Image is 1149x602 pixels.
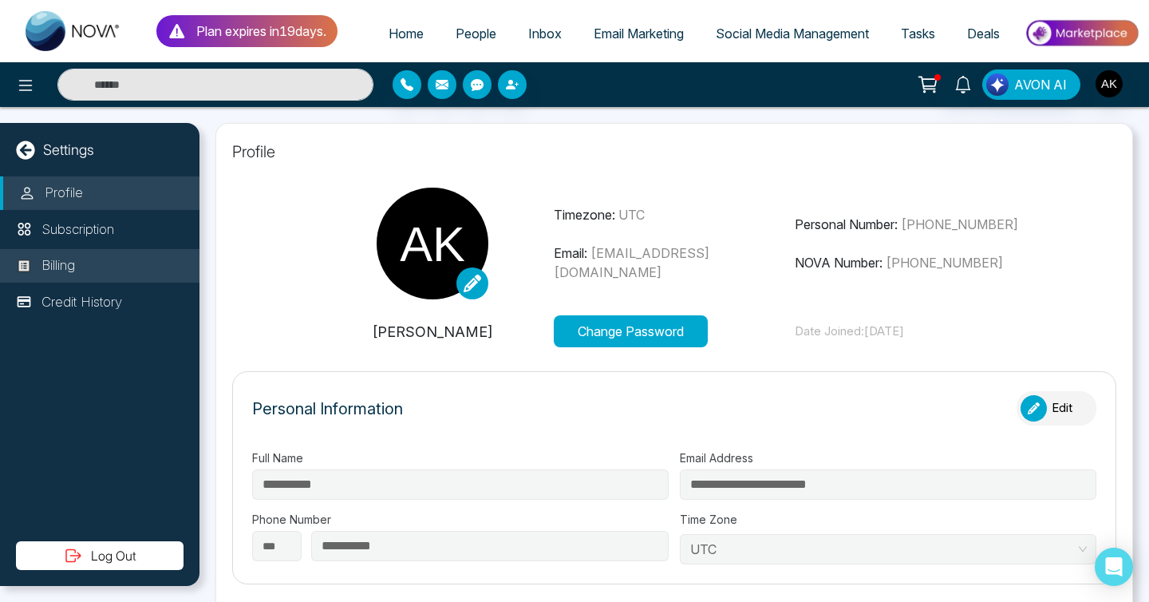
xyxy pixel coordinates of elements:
[512,18,578,49] a: Inbox
[389,26,424,42] span: Home
[41,292,122,313] p: Credit History
[16,541,184,570] button: Log Out
[1095,548,1133,586] div: Open Intercom Messenger
[1024,15,1139,51] img: Market-place.gif
[967,26,1000,42] span: Deals
[578,18,700,49] a: Email Marketing
[594,26,684,42] span: Email Marketing
[886,255,1003,271] span: [PHONE_NUMBER]
[554,245,709,280] span: [EMAIL_ADDRESS][DOMAIN_NAME]
[680,450,1096,466] label: Email Address
[528,26,562,42] span: Inbox
[252,511,669,528] label: Phone Number
[700,18,885,49] a: Social Media Management
[312,321,554,343] p: [PERSON_NAME]
[196,22,326,41] p: Plan expires in 19 day s .
[554,315,708,347] button: Change Password
[951,18,1016,49] a: Deals
[232,140,1116,164] p: Profile
[690,537,1086,561] span: UTC
[252,450,669,466] label: Full Name
[716,26,869,42] span: Social Media Management
[440,18,512,49] a: People
[901,26,935,42] span: Tasks
[26,11,121,51] img: Nova CRM Logo
[795,215,1036,234] p: Personal Number:
[45,183,83,204] p: Profile
[41,255,75,276] p: Billing
[554,244,796,282] p: Email:
[554,205,796,224] p: Timezone:
[373,18,440,49] a: Home
[795,253,1036,272] p: NOVA Number:
[1014,75,1067,94] span: AVON AI
[680,511,1096,528] label: Time Zone
[1017,391,1096,426] button: Edit
[1096,70,1123,97] img: User Avatar
[795,323,1036,341] p: Date Joined: [DATE]
[43,139,94,160] p: Settings
[252,397,403,421] p: Personal Information
[885,18,951,49] a: Tasks
[982,69,1080,100] button: AVON AI
[456,26,496,42] span: People
[618,207,645,223] span: UTC
[41,220,114,240] p: Subscription
[901,216,1018,232] span: [PHONE_NUMBER]
[986,73,1009,96] img: Lead Flow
